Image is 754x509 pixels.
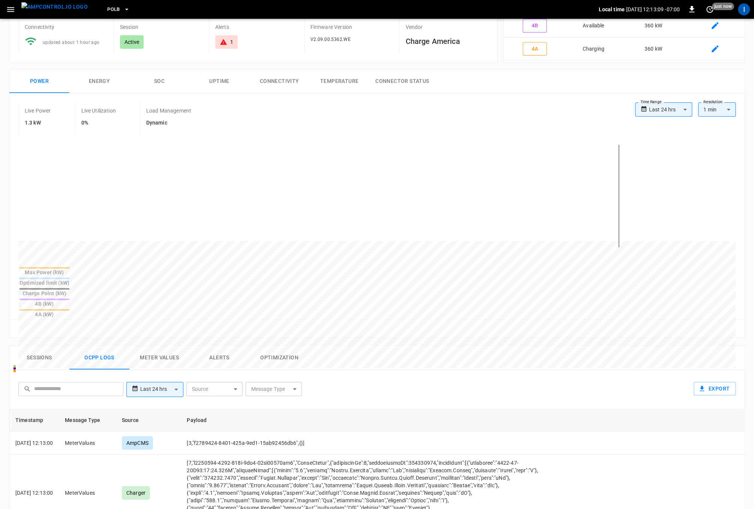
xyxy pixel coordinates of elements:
button: Connectivity [249,69,309,93]
th: Source [116,409,181,432]
p: Local time [599,6,625,13]
button: Energy [69,69,129,93]
p: Active [124,38,139,46]
button: PoLB [104,2,133,17]
th: Timestamp [9,409,59,432]
button: 4B [523,19,547,33]
span: V2.09.00.5362.WE [310,37,351,42]
button: Meter Values [129,346,189,370]
p: Connectivity [25,23,108,31]
div: 1 min [698,102,736,117]
button: Optimization [249,346,309,370]
p: [DATE] 12:13:09 -07:00 [626,6,680,13]
img: ampcontrol.io logo [21,2,88,12]
button: Ocpp logs [69,346,129,370]
th: Payload [181,409,574,432]
h6: Charge America [405,35,488,47]
button: Uptime [189,69,249,93]
p: Alerts [215,23,298,31]
span: just now [712,3,734,10]
p: Live Utilization [81,107,116,114]
p: Live Power [25,107,51,114]
td: 360 kW [621,38,685,61]
span: updated about 1 hour ago [43,40,100,45]
p: [DATE] 12:13:00 [15,489,53,497]
button: set refresh interval [704,3,716,15]
h6: 0% [81,119,116,127]
button: Connector Status [369,69,435,93]
label: Time Range [640,99,661,105]
h6: Dynamic [146,119,191,127]
button: 4A [523,42,547,56]
div: Last 24 hrs [140,382,183,396]
button: Export [694,382,736,396]
div: Last 24 hrs [649,102,692,117]
p: [DATE] 12:13:00 [15,439,53,447]
p: Vendor [405,23,488,31]
button: SOC [129,69,189,93]
button: Alerts [189,346,249,370]
div: profile-icon [738,3,750,15]
label: Resolution [703,99,722,105]
td: 360 kW [621,14,685,38]
button: Sessions [9,346,69,370]
button: Temperature [309,69,369,93]
p: Firmware Version [310,23,393,31]
button: Power [9,69,69,93]
h6: 1.3 kW [25,119,51,127]
th: Message Type [59,409,116,432]
td: Charging [565,38,621,61]
p: Load Management [146,107,191,114]
span: PoLB [107,5,120,14]
div: Charger [122,486,150,500]
div: 1 [230,38,233,46]
td: Available [565,14,621,38]
p: Session [120,23,203,31]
